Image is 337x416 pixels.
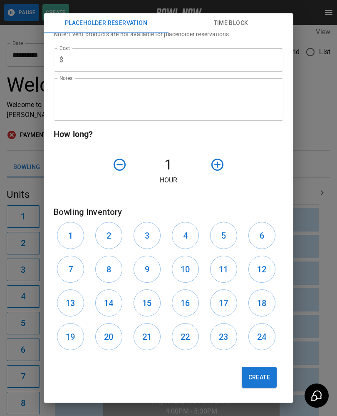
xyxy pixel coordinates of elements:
[248,289,275,316] button: 18
[95,323,122,350] button: 20
[172,222,199,249] button: 4
[130,156,207,174] h4: 1
[57,289,84,316] button: 13
[260,229,264,242] h6: 6
[59,55,63,65] p: $
[183,229,188,242] h6: 4
[181,296,190,310] h6: 16
[54,175,283,185] p: Hour
[219,296,228,310] h6: 17
[210,323,237,350] button: 23
[172,256,199,283] button: 10
[44,13,168,33] button: Placeholder Reservation
[242,367,277,388] button: Create
[219,263,228,276] h6: 11
[257,330,266,344] h6: 24
[134,256,161,283] button: 9
[248,256,275,283] button: 12
[219,330,228,344] h6: 23
[172,323,199,350] button: 22
[66,330,75,344] h6: 19
[57,222,84,249] button: 1
[248,222,275,249] button: 6
[68,263,73,276] h6: 7
[221,229,226,242] h6: 5
[210,222,237,249] button: 5
[54,127,283,141] h6: How long?
[172,289,199,316] button: 16
[210,289,237,316] button: 17
[181,330,190,344] h6: 22
[145,229,149,242] h6: 3
[257,296,266,310] h6: 18
[168,13,293,33] button: Time Block
[57,256,84,283] button: 7
[95,256,122,283] button: 8
[104,330,113,344] h6: 20
[142,330,151,344] h6: 21
[68,229,73,242] h6: 1
[142,296,151,310] h6: 15
[57,323,84,350] button: 19
[107,229,111,242] h6: 2
[54,30,283,38] p: Note: Event products are not available for placeholder reservations
[107,263,111,276] h6: 8
[248,323,275,350] button: 24
[181,263,190,276] h6: 10
[210,256,237,283] button: 11
[54,205,283,219] h6: Bowling Inventory
[95,222,122,249] button: 2
[66,296,75,310] h6: 13
[104,296,113,310] h6: 14
[95,289,122,316] button: 14
[257,263,266,276] h6: 12
[134,222,161,249] button: 3
[145,263,149,276] h6: 9
[134,289,161,316] button: 15
[134,323,161,350] button: 21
